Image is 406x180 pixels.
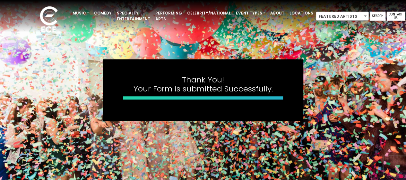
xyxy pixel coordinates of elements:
[123,75,283,94] h4: Thank You! Your Form is submitted Successfully.
[370,12,385,21] a: Search
[185,8,233,19] a: Celebrity/National
[268,8,287,19] a: About
[153,8,185,24] a: Performing Arts
[91,8,114,19] a: Comedy
[114,8,153,24] a: Specialty Entertainment
[316,12,368,21] span: Featured Artists
[233,8,268,19] a: Event Types
[70,8,91,19] a: Music
[33,5,65,36] img: ece_new_logo_whitev2-1.png
[316,12,369,21] span: Featured Artists
[387,12,405,21] a: Contact Us
[287,8,316,19] a: Locations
